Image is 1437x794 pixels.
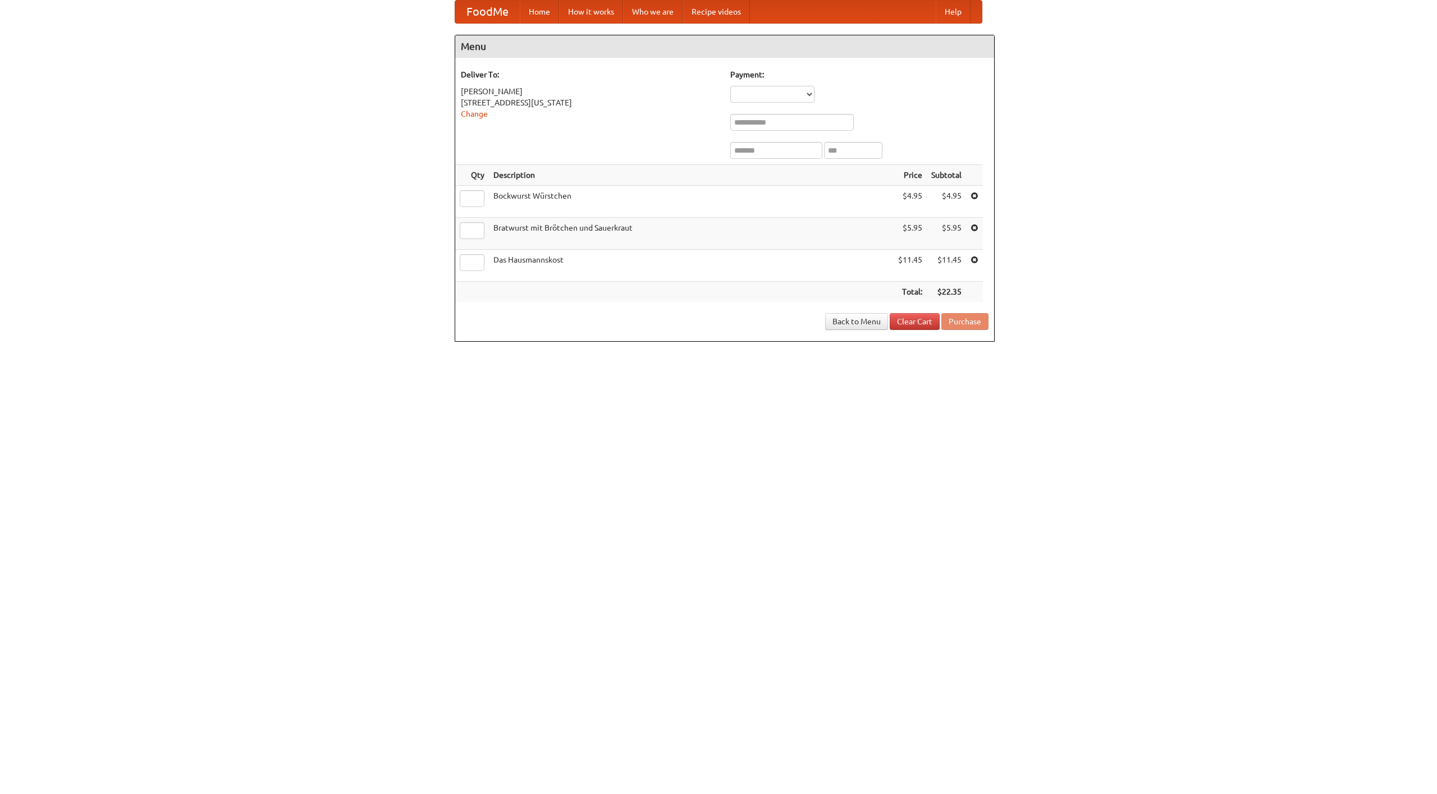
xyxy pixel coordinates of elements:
[520,1,559,23] a: Home
[825,313,888,330] a: Back to Menu
[927,250,966,282] td: $11.45
[936,1,971,23] a: Help
[461,86,719,97] div: [PERSON_NAME]
[461,109,488,118] a: Change
[730,69,988,80] h5: Payment:
[683,1,750,23] a: Recipe videos
[927,218,966,250] td: $5.95
[455,165,489,186] th: Qty
[927,165,966,186] th: Subtotal
[455,1,520,23] a: FoodMe
[489,250,894,282] td: Das Hausmannskost
[894,186,927,218] td: $4.95
[461,97,719,108] div: [STREET_ADDRESS][US_STATE]
[894,250,927,282] td: $11.45
[489,165,894,186] th: Description
[489,218,894,250] td: Bratwurst mit Brötchen und Sauerkraut
[894,165,927,186] th: Price
[623,1,683,23] a: Who we are
[455,35,994,58] h4: Menu
[941,313,988,330] button: Purchase
[489,186,894,218] td: Bockwurst Würstchen
[927,282,966,302] th: $22.35
[461,69,719,80] h5: Deliver To:
[894,218,927,250] td: $5.95
[559,1,623,23] a: How it works
[927,186,966,218] td: $4.95
[894,282,927,302] th: Total:
[890,313,940,330] a: Clear Cart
